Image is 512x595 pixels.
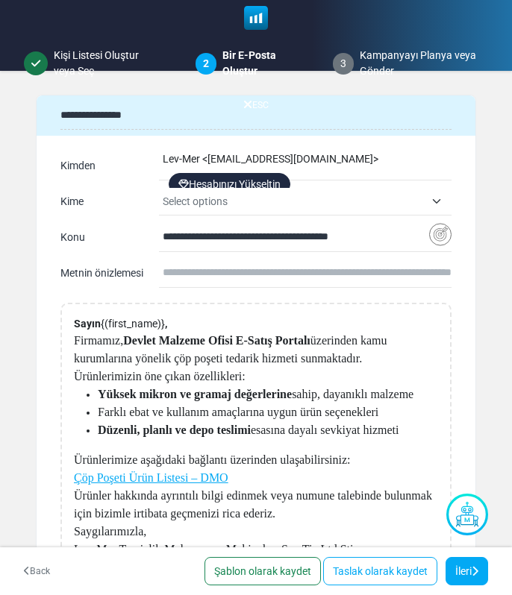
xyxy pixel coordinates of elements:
[244,6,268,30] img: mailsoftly_icon_blue_white.svg
[74,489,432,520] span: Ürünler hakkında ayrıntılı bilgi edinmek veya numune talebinde bulunmak için bizimle irtibata geç...
[24,564,50,578] a: Back
[429,223,452,246] img: Insert Variable
[163,192,425,210] span: Select options
[123,334,310,347] b: Devlet Malzeme Ofisi E-Satış Portalı
[243,100,269,110] a: ESC
[98,406,378,418] span: Farklı ebat ve kullanım amaçlarına uygun ürün seçenekleri
[203,57,209,69] span: 2
[323,557,437,585] a: Taslak olarak kaydet
[74,525,146,538] span: Saygılarımızla,
[163,195,228,207] span: Select options
[98,388,292,400] span: Yüksek mikron ve gramaj değerlerine
[60,194,135,210] div: Kime
[205,557,321,585] a: Şablon olarak kaydet
[163,151,452,180] div: Lev-Mer < [EMAIL_ADDRESS][DOMAIN_NAME] >
[446,557,488,585] a: İleri
[333,53,354,75] span: 3
[74,543,354,555] span: Lev-Mer Temizlik Malzeme ve Makinaları San Tic Ltd Şti
[163,188,452,215] span: Select options
[60,158,135,174] div: Kimden
[292,388,413,400] span: sahip, dayanıklı malzeme
[74,318,101,330] strong: Sayın
[74,472,228,484] a: Çöp Poşeti Ürün Listesi – DMO
[446,494,488,535] img: Yapay Zeka Asistanı
[74,370,246,382] span: Ürünlerimizin öne çıkan özellikleri:
[98,424,251,436] span: Düzenli, planlı ve depo teslimi
[184,36,309,91] div: Bir E-Posta Oluştur
[60,265,135,281] div: Metnin önizlemesi
[251,424,399,436] span: esasına dayalı sevkiyat hizmeti
[74,334,387,365] span: Firmamız, üzerinden kamu kurumlarına yönelik çöp poşeti tedarik hizmeti sunmaktadır.
[74,453,351,466] span: Ürünlerimize aşağıdaki bağlantı üzerinden ulaşabilirsiniz:
[165,318,167,330] strong: ,
[169,173,290,195] a: Hesabınızı Yükseltin
[60,230,135,245] div: Konu
[74,316,438,332] p: {(first_name)}
[12,36,172,91] div: Kişi Listesi Oluştur veya Seç
[321,36,500,91] div: Kampanyayı Planya veya Gönder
